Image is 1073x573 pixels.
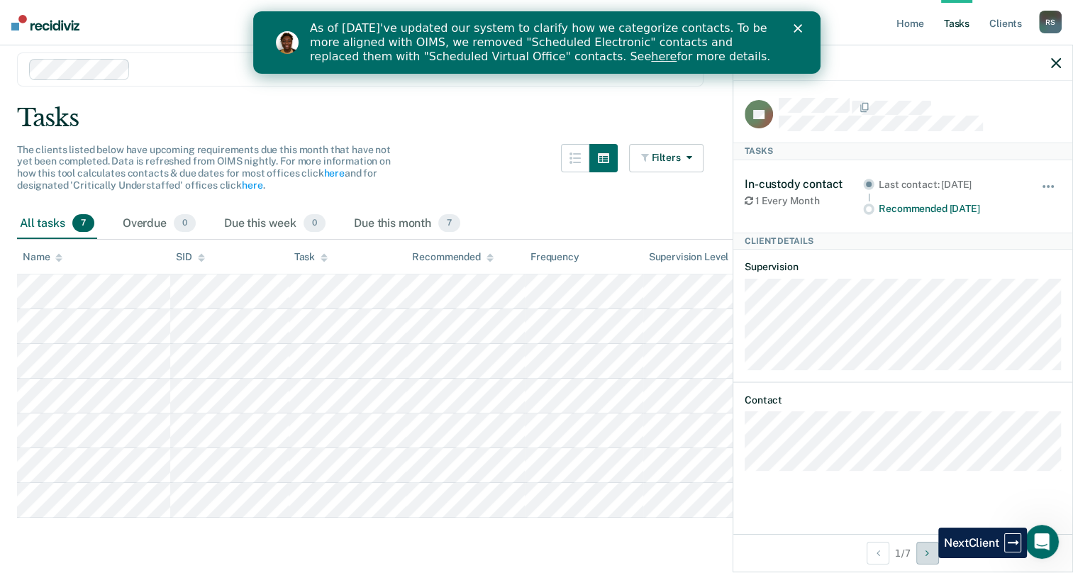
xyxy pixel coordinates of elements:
[11,15,79,30] img: Recidiviz
[1039,11,1062,33] div: R S
[17,104,1056,133] div: Tasks
[412,251,493,263] div: Recommended
[304,214,326,233] span: 0
[120,208,199,240] div: Overdue
[398,38,423,52] a: here
[745,394,1061,406] dt: Contact
[221,208,328,240] div: Due this week
[867,542,889,564] button: Previous Client
[72,214,94,233] span: 7
[323,167,344,179] a: here
[351,208,463,240] div: Due this month
[1025,525,1059,559] iframe: Intercom live chat
[733,143,1072,160] div: Tasks
[17,144,391,191] span: The clients listed below have upcoming requirements due this month that have not yet been complet...
[733,534,1072,572] div: 1 / 7
[879,179,1021,191] div: Last contact: [DATE]
[530,251,579,263] div: Frequency
[253,11,821,74] iframe: Intercom live chat banner
[879,203,1021,215] div: Recommended [DATE]
[294,251,328,263] div: Task
[176,251,205,263] div: SID
[17,208,97,240] div: All tasks
[733,233,1072,250] div: Client Details
[916,542,939,564] button: Next Client
[745,195,863,207] div: 1 Every Month
[242,179,262,191] a: here
[629,144,704,172] button: Filters
[540,13,555,21] div: Close
[745,177,863,191] div: In-custody contact
[174,214,196,233] span: 0
[23,251,62,263] div: Name
[438,214,460,233] span: 7
[745,261,1061,273] dt: Supervision
[649,251,742,263] div: Supervision Level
